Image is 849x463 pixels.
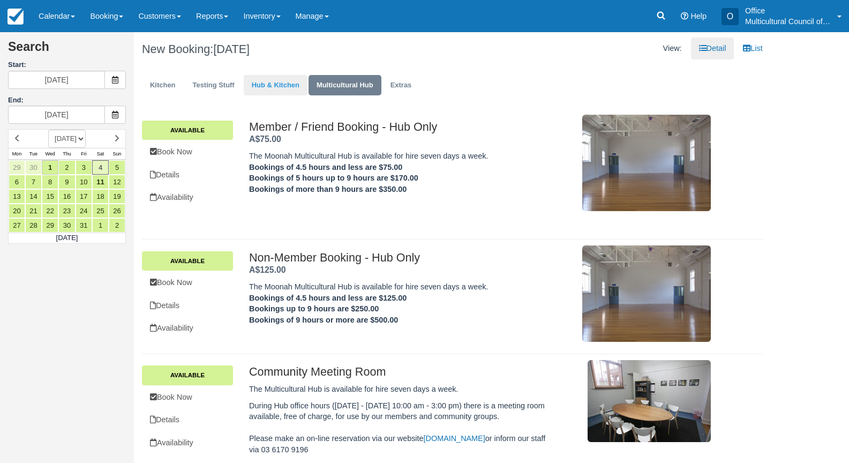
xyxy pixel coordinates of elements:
strong: Bookings of more than 9 hours are $350.00 [249,185,407,193]
a: 17 [76,189,92,204]
a: Hub & Kitchen [244,75,307,96]
a: 13 [9,189,25,204]
p: The Moonah Multicultural Hub is available for hire seven days a week. [249,151,557,206]
a: Multicultural Hub [309,75,381,96]
a: 1 [42,160,58,175]
a: Details [142,295,233,317]
img: M2-1 [582,115,711,211]
a: Book Now [142,141,233,163]
h1: New Booking: [142,43,444,56]
a: 2 [58,160,75,175]
h2: Member / Friend Booking - Hub Only [249,121,557,133]
a: 4 [92,160,109,175]
a: 16 [58,189,75,204]
strong: 0 Bookings of 9 hours or more are $500.00 [249,304,398,324]
a: 24 [76,204,92,218]
td: [DATE] [9,233,126,243]
th: Sun [109,148,125,160]
a: Available [142,121,233,140]
div: O [722,8,739,25]
th: Thu [58,148,75,160]
a: 3 [76,160,92,175]
span: [DATE] [213,42,250,56]
a: 1 [92,218,109,233]
a: 10 [76,175,92,189]
h2: Non-Member Booking - Hub Only [249,251,557,264]
a: 23 [58,204,75,218]
a: 29 [42,218,58,233]
a: [DOMAIN_NAME] [424,434,485,443]
a: Available [142,251,233,271]
a: Detail [691,38,734,59]
label: Start: [8,60,126,70]
a: 15 [42,189,58,204]
a: Available [142,365,233,385]
li: View: [655,38,690,59]
strong: Bookings of 4.5 hours and less are $75.00 Bookings of 5 hours up to 9 hours are $170.00 [249,163,418,183]
a: 30 [25,160,42,175]
a: 30 [58,218,75,233]
h2: Community Meeting Room [249,365,557,378]
a: 29 [9,160,25,175]
a: 25 [92,204,109,218]
img: checkfront-main-nav-mini-logo.png [7,9,24,25]
img: M12-1 [588,360,711,442]
span: Help [690,12,707,20]
a: 9 [58,175,75,189]
strong: Price: A$125 [249,265,286,274]
a: 12 [109,175,125,189]
a: 8 [42,175,58,189]
a: 18 [92,189,109,204]
a: Availability [142,317,233,339]
a: Kitchen [142,75,184,96]
a: Details [142,164,233,186]
th: Fri [76,148,92,160]
label: End: [8,96,24,104]
span: A$75.00 [249,135,281,144]
a: List [735,38,770,59]
a: 5 [109,160,125,175]
img: M11-1 [582,245,711,342]
span: A$125.00 [249,265,286,274]
th: Mon [9,148,25,160]
a: 11 [92,175,109,189]
a: 26 [109,204,125,218]
p: The Multicultural Hub is available for hire seven days a week. [249,384,557,395]
a: Book Now [142,386,233,408]
a: 7 [25,175,42,189]
a: 27 [9,218,25,233]
th: Sat [92,148,109,160]
a: Extras [382,75,420,96]
p: During Hub office hours ([DATE] - [DATE] 10:00 am - 3:00 pm) there is a meeting room available, f... [249,400,557,455]
i: Help [681,12,688,20]
a: 31 [76,218,92,233]
strong: Price: A$75 [249,135,281,144]
p: The Moonah Multicultural Hub is available for hire seven days a week. [249,281,557,337]
p: Multicultural Council of [GEOGRAPHIC_DATA] [745,16,831,27]
a: Availability [142,186,233,208]
a: 28 [25,218,42,233]
a: 14 [25,189,42,204]
strong: Bookings of 4.5 hours and less are $125.00 Bookings up to 9 hours are $250.0 [249,294,407,313]
a: 21 [25,204,42,218]
a: Book Now [142,272,233,294]
a: 2 [109,218,125,233]
a: Details [142,409,233,431]
th: Tue [25,148,42,160]
a: 6 [9,175,25,189]
a: Testing Stuff [185,75,243,96]
a: Availability [142,432,233,454]
a: 20 [9,204,25,218]
a: 22 [42,204,58,218]
h2: Search [8,40,126,60]
th: Wed [42,148,58,160]
a: 19 [109,189,125,204]
p: Office [745,5,831,16]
